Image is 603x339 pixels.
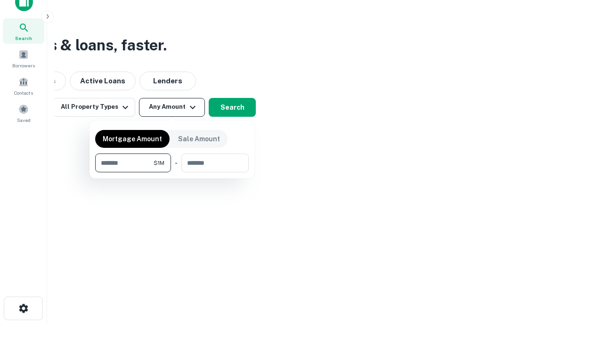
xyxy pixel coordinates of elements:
[178,134,220,144] p: Sale Amount
[556,264,603,309] iframe: Chat Widget
[103,134,162,144] p: Mortgage Amount
[154,159,164,167] span: $1M
[175,153,178,172] div: -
